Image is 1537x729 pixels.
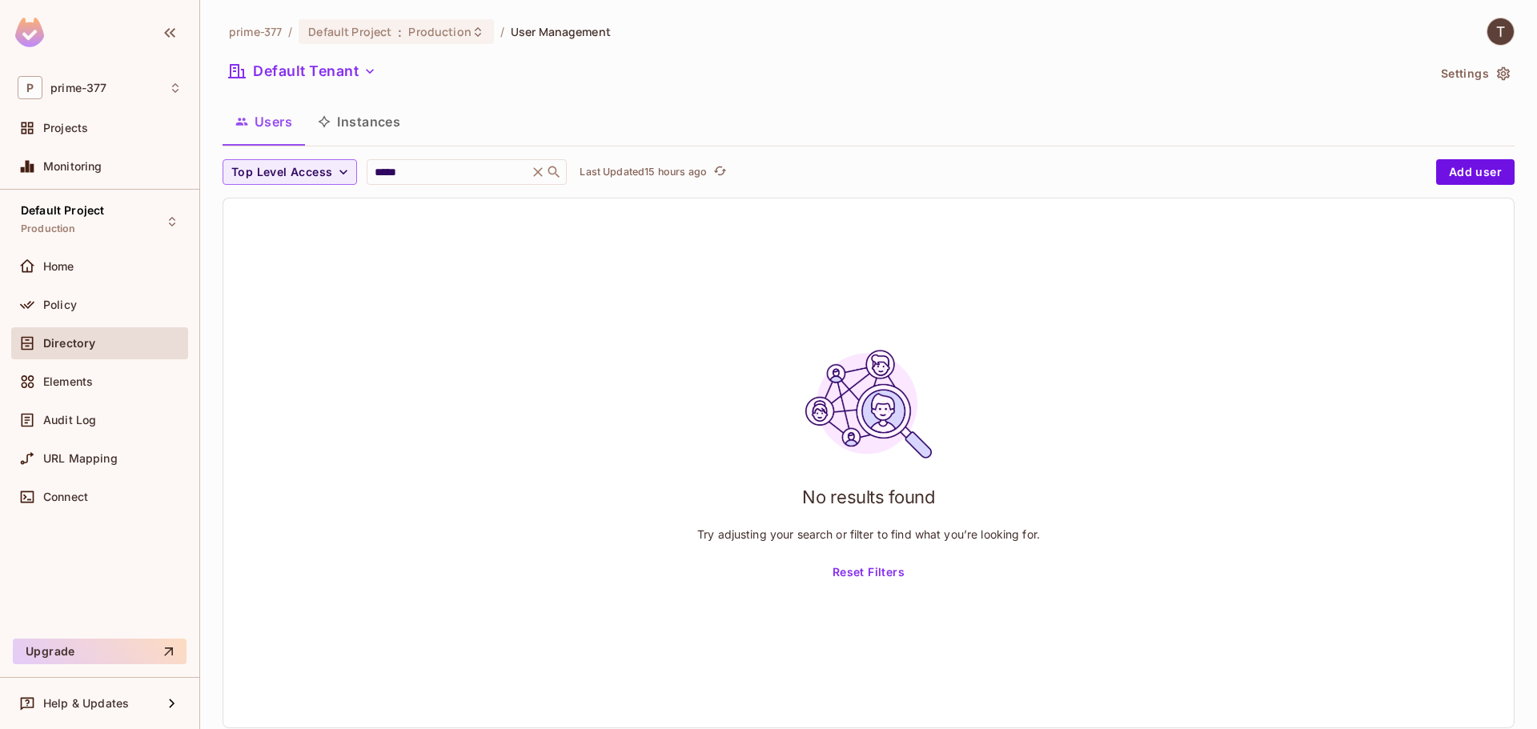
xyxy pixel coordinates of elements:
[21,222,76,235] span: Production
[231,162,332,182] span: Top Level Access
[1436,159,1515,185] button: Add user
[223,159,357,185] button: Top Level Access
[397,26,403,38] span: :
[511,24,611,39] span: User Management
[43,337,95,350] span: Directory
[43,160,102,173] span: Monitoring
[707,162,729,182] span: Click to refresh data
[15,18,44,47] img: SReyMgAAAABJRU5ErkJggg==
[288,24,292,39] li: /
[710,162,729,182] button: refresh
[713,164,727,180] span: refresh
[223,58,383,84] button: Default Tenant
[21,204,104,217] span: Default Project
[43,375,93,388] span: Elements
[802,485,935,509] h1: No results found
[43,260,74,273] span: Home
[1487,18,1514,45] img: Thyago Rodrigues
[43,452,118,465] span: URL Mapping
[223,102,305,142] button: Users
[43,122,88,134] span: Projects
[826,559,911,585] button: Reset Filters
[43,697,129,710] span: Help & Updates
[50,82,106,94] span: Workspace: prime-377
[697,527,1040,542] p: Try adjusting your search or filter to find what you’re looking for.
[229,24,282,39] span: the active workspace
[308,24,391,39] span: Default Project
[305,102,413,142] button: Instances
[43,491,88,503] span: Connect
[500,24,504,39] li: /
[18,76,42,99] span: P
[43,414,96,427] span: Audit Log
[13,639,187,664] button: Upgrade
[43,298,77,311] span: Policy
[580,166,707,178] p: Last Updated 15 hours ago
[408,24,471,39] span: Production
[1435,61,1515,86] button: Settings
